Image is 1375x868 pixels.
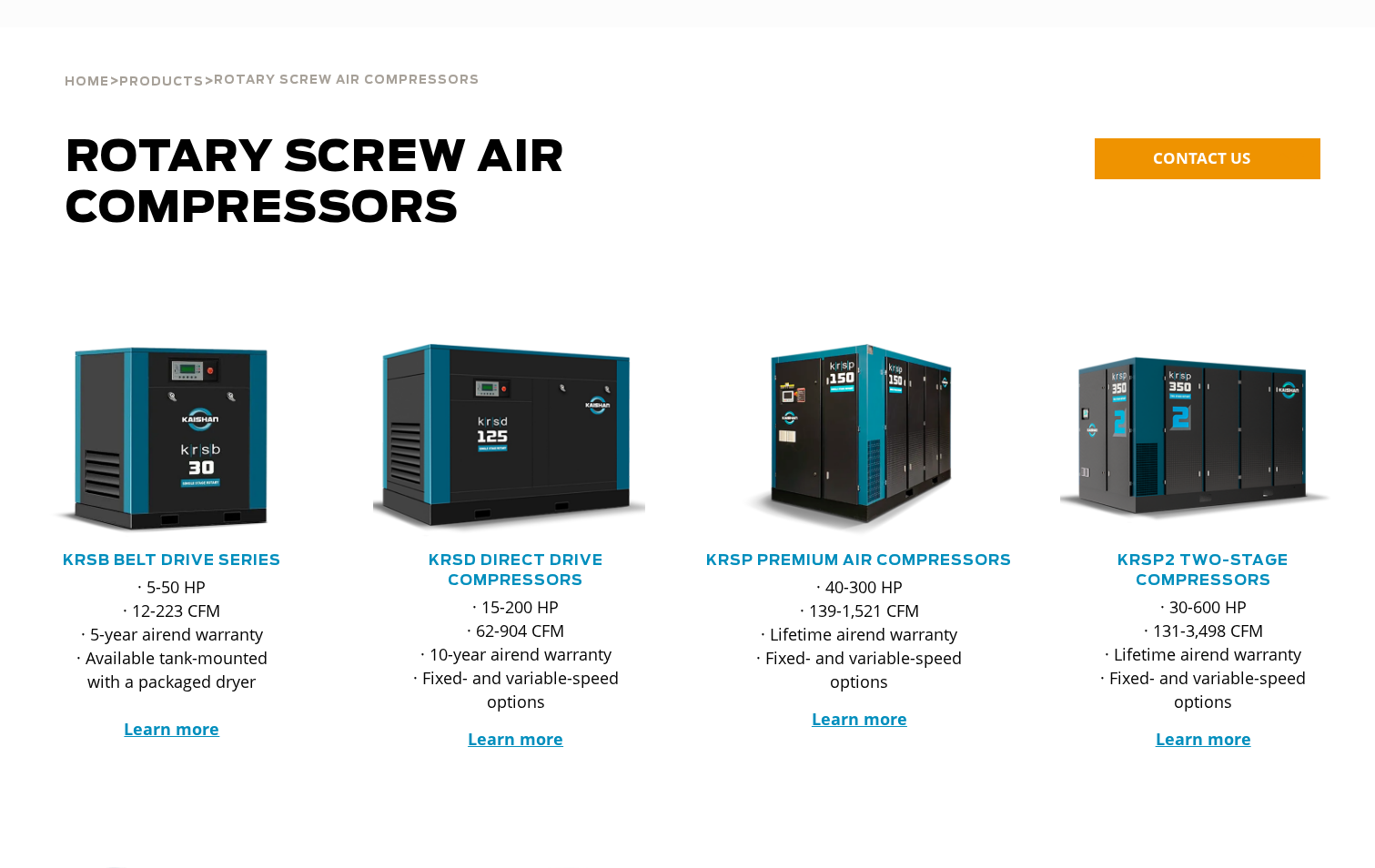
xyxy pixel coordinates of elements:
[15,344,301,537] img: krsb30
[1117,553,1289,588] a: KRSP2 Two-Stage Compressors
[65,73,109,89] a: Home
[373,344,659,537] div: krsd125
[214,75,480,86] span: Rotary Screw Air Compressors
[66,136,565,231] span: Rotary Screw Air Compressors
[66,575,278,741] p: · 5-50 HP · 12-223 CFM · 5-year airend warranty · Available tank-mounted with a packaged dryer
[1095,138,1320,179] a: CONTACT US
[429,553,603,588] a: KRSD Direct Drive Compressors
[468,728,563,750] a: Learn more
[1156,728,1251,750] a: Learn more
[1046,344,1332,537] img: krsp350
[119,73,204,89] a: Products
[703,344,989,537] img: krsp150
[812,708,907,730] a: Learn more
[409,595,622,713] p: · 15-200 HP · 62-904 CFM · 10-year airend warranty · Fixed- and variable-speed options
[1153,147,1250,168] span: CONTACT US
[359,344,645,537] img: krsd125
[706,553,1012,568] a: KRSP Premium Air Compressors
[1097,595,1309,713] p: · 30-600 HP · 131-3,498 CFM · Lifetime airend warranty · Fixed- and variable-speed options
[65,76,109,88] span: Home
[119,76,204,88] span: Products
[717,344,1003,537] div: krsp150
[29,344,315,537] div: krsb30
[1060,344,1346,537] div: krsp350
[753,575,966,693] p: · 40-300 HP · 139-1,521 CFM · Lifetime airend warranty · Fixed- and variable-speed options
[63,553,281,568] a: KRSB Belt Drive Series
[65,27,480,96] div: > >
[124,718,219,740] a: Learn more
